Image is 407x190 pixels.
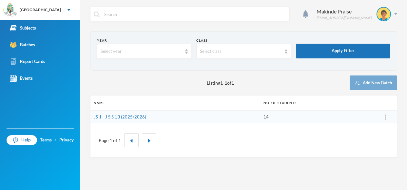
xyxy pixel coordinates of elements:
[7,135,37,145] a: Help
[90,95,260,110] th: Name
[101,48,182,55] div: Select year
[207,79,234,86] span: Listing - of
[94,11,100,17] img: search
[10,25,36,32] div: Subjects
[55,137,56,143] div: ·
[296,44,390,58] button: Apply Filter
[10,58,45,65] div: Report Cards
[104,7,286,22] input: Search
[99,137,121,144] div: Page 1 of 1
[40,137,52,143] a: Terms
[224,80,227,86] b: 1
[4,4,17,17] img: logo
[385,115,386,120] img: ...
[220,80,223,86] b: 1
[10,41,35,48] div: Batches
[20,7,61,13] div: [GEOGRAPHIC_DATA]
[196,38,291,43] div: Class
[94,114,146,119] a: JS 1 - J S S 1B (2025/2026)
[317,15,372,20] div: [EMAIL_ADDRESS][DOMAIN_NAME]
[200,48,281,55] div: Select class
[59,137,74,143] a: Privacy
[377,8,390,21] img: STUDENT
[231,80,234,86] b: 1
[97,38,191,43] div: Year
[260,95,374,110] th: No. of students
[10,75,33,82] div: Events
[317,8,372,15] div: Makinde Praise
[260,110,374,123] td: 14
[350,75,397,90] button: Add New Batch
